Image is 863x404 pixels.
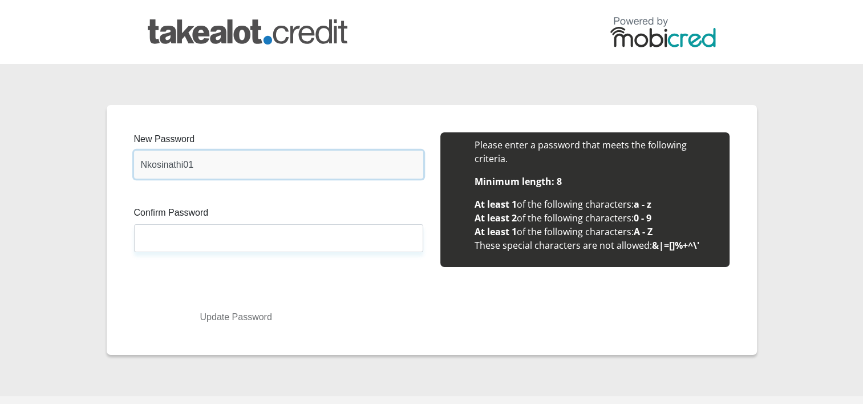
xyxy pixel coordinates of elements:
input: Enter new Password [134,151,423,179]
b: &|=[]%+^\' [652,239,699,252]
li: of the following characters: [475,225,718,239]
b: A - Z [634,225,653,238]
b: At least 2 [475,212,517,224]
b: 0 - 9 [634,212,651,224]
img: powered by mobicred logo [610,17,716,47]
button: Update Password [143,307,330,328]
input: Confirm Password [134,224,423,252]
b: At least 1 [475,225,517,238]
label: Confirm Password [134,206,423,224]
b: Minimum length: 8 [475,175,562,188]
b: a - z [634,198,651,211]
li: Please enter a password that meets the following criteria. [475,138,718,165]
li: These special characters are not allowed: [475,239,718,252]
b: At least 1 [475,198,517,211]
li: of the following characters: [475,197,718,211]
img: takealot_credit logo [148,19,347,45]
li: of the following characters: [475,211,718,225]
label: New Password [134,132,423,151]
